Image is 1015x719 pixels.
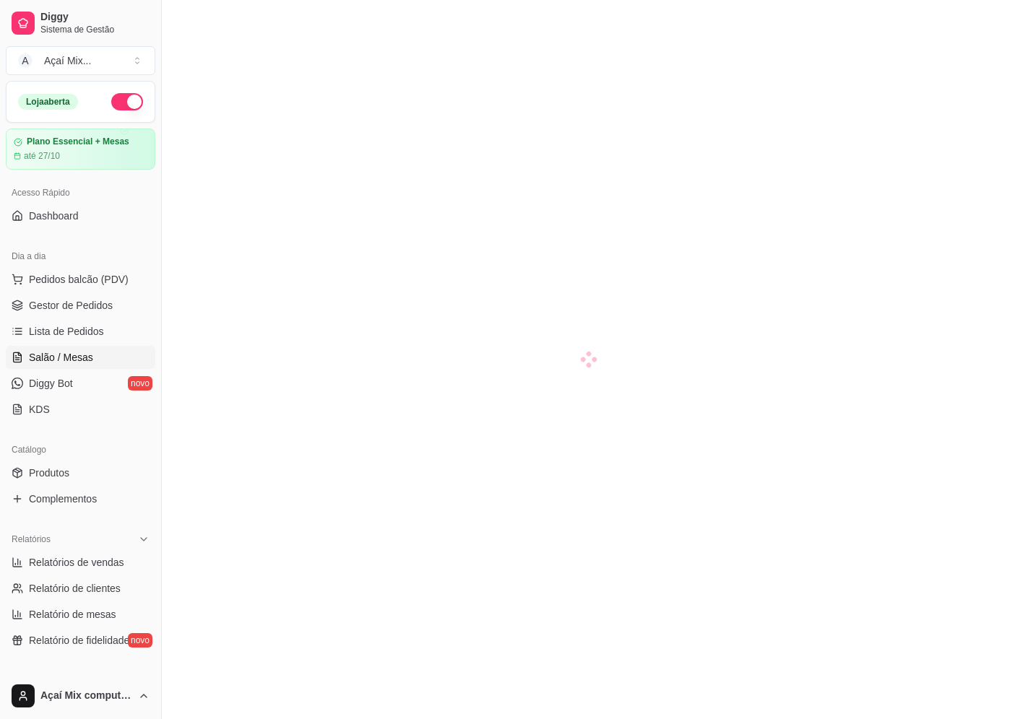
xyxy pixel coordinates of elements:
a: Relatório de fidelidadenovo [6,629,155,652]
span: Pedidos balcão (PDV) [29,272,129,287]
span: Salão / Mesas [29,350,93,365]
span: Gestor de Pedidos [29,298,113,313]
a: Salão / Mesas [6,346,155,369]
span: Lista de Pedidos [29,324,104,339]
a: Lista de Pedidos [6,320,155,343]
span: Relatório de fidelidade [29,633,129,648]
a: Produtos [6,461,155,484]
span: Produtos [29,466,69,480]
span: Relatório de mesas [29,607,116,622]
a: Complementos [6,487,155,510]
a: Dashboard [6,204,155,227]
a: Relatório de mesas [6,603,155,626]
a: Relatório de clientes [6,577,155,600]
a: DiggySistema de Gestão [6,6,155,40]
span: KDS [29,402,50,417]
div: Catálogo [6,438,155,461]
a: KDS [6,398,155,421]
span: Sistema de Gestão [40,24,150,35]
span: Relatórios de vendas [29,555,124,570]
span: Dashboard [29,209,79,223]
div: Acesso Rápido [6,181,155,204]
div: Loja aberta [18,94,78,110]
button: Alterar Status [111,93,143,110]
span: Açaí Mix computador [40,689,132,702]
button: Açaí Mix computador [6,679,155,713]
div: Dia a dia [6,245,155,268]
button: Pedidos balcão (PDV) [6,268,155,291]
span: Diggy [40,11,150,24]
span: A [18,53,33,68]
a: Gestor de Pedidos [6,294,155,317]
article: Plano Essencial + Mesas [27,136,129,147]
span: Complementos [29,492,97,506]
article: até 27/10 [24,150,60,162]
div: Açaí Mix ... [44,53,91,68]
button: Select a team [6,46,155,75]
a: Diggy Botnovo [6,372,155,395]
span: Relatório de clientes [29,581,121,596]
div: Gerenciar [6,669,155,692]
a: Relatórios de vendas [6,551,155,574]
span: Relatórios [12,533,51,545]
a: Plano Essencial + Mesasaté 27/10 [6,128,155,170]
span: Diggy Bot [29,376,73,391]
